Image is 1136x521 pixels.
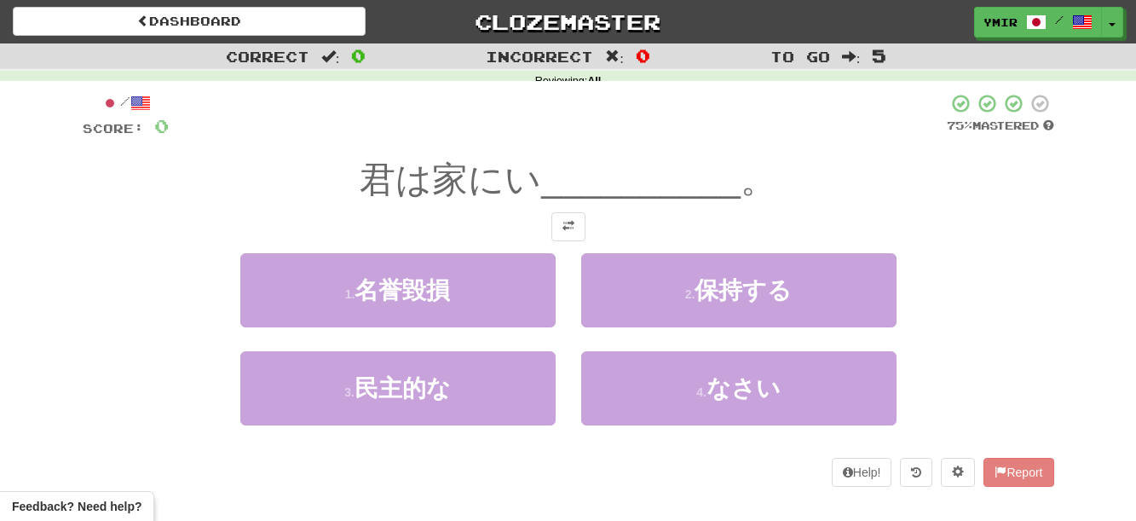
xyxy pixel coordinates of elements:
[226,48,309,65] span: Correct
[741,159,776,200] span: 。
[12,498,141,515] span: Open feedback widget
[695,277,792,304] span: 保持する
[983,458,1053,487] button: Report
[351,45,366,66] span: 0
[83,121,144,136] span: Score:
[240,351,556,425] button: 3.民主的な
[947,119,972,132] span: 75 %
[551,212,585,241] button: Toggle translation (alt+t)
[541,159,741,200] span: __________
[486,48,593,65] span: Incorrect
[1055,14,1064,26] span: /
[842,49,861,64] span: :
[947,119,1054,134] div: Mastered
[983,14,1018,30] span: ymir
[240,253,556,327] button: 1.名誉毀損
[355,375,451,402] span: 民主的な
[696,385,706,399] small: 4 .
[685,287,695,301] small: 2 .
[770,48,830,65] span: To go
[872,45,886,66] span: 5
[587,75,601,87] strong: All
[636,45,650,66] span: 0
[832,458,892,487] button: Help!
[581,253,897,327] button: 2.保持する
[355,277,450,304] span: 名誉毀損
[154,115,169,136] span: 0
[900,458,932,487] button: Round history (alt+y)
[706,375,781,402] span: なさい
[83,93,169,114] div: /
[344,385,355,399] small: 3 .
[974,7,1102,38] a: ymir /
[321,49,340,64] span: :
[13,7,366,36] a: Dashboard
[581,351,897,425] button: 4.なさい
[345,287,355,301] small: 1 .
[360,159,541,200] span: 君は家にい
[391,7,744,37] a: Clozemaster
[605,49,624,64] span: :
